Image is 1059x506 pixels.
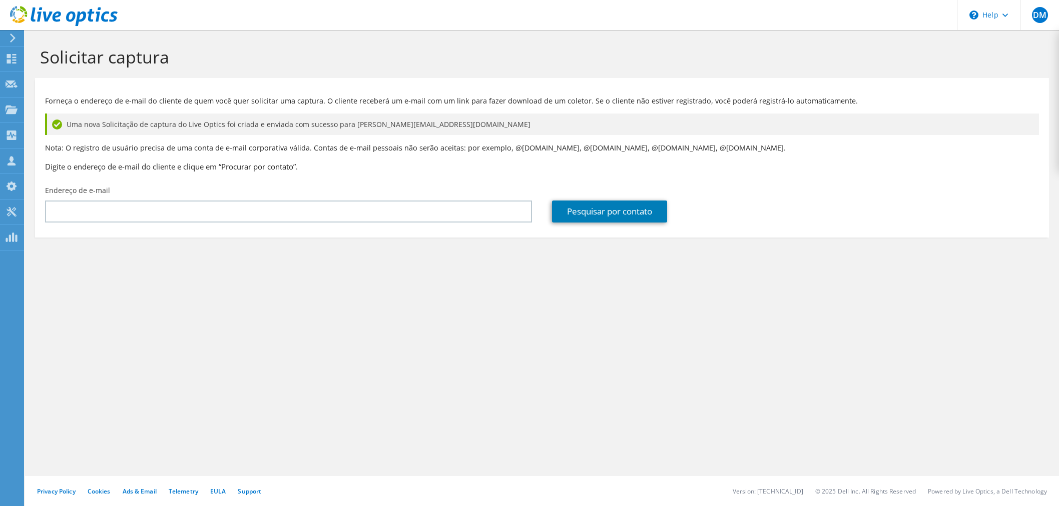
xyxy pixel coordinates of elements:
a: Privacy Policy [37,487,76,495]
label: Endereço de e-mail [45,185,110,195]
p: Forneça o endereço de e-mail do cliente de quem você quer solicitar uma captura. O cliente recebe... [45,95,1039,106]
a: Ads & Email [123,487,157,495]
a: Support [238,487,261,495]
svg: \n [969,10,978,19]
span: DM [1032,7,1048,23]
li: Version: [TECHNICAL_ID] [733,487,803,495]
span: Uma nova Solicitação de captura do Live Optics foi criada e enviada com sucesso para [PERSON_NAME... [67,119,531,130]
li: © 2025 Dell Inc. All Rights Reserved [815,487,916,495]
h1: Solicitar captura [40,46,1039,67]
a: Pesquisar por contato [552,200,667,222]
a: Telemetry [169,487,198,495]
li: Powered by Live Optics, a Dell Technology [928,487,1047,495]
p: Nota: O registro de usuário precisa de uma conta de e-mail corporativa válida. Contas de e-mail p... [45,142,1039,153]
h3: Digite o endereço de e-mail do cliente e clique em “Procurar por contato”. [45,161,1039,172]
a: Cookies [88,487,111,495]
a: EULA [210,487,226,495]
